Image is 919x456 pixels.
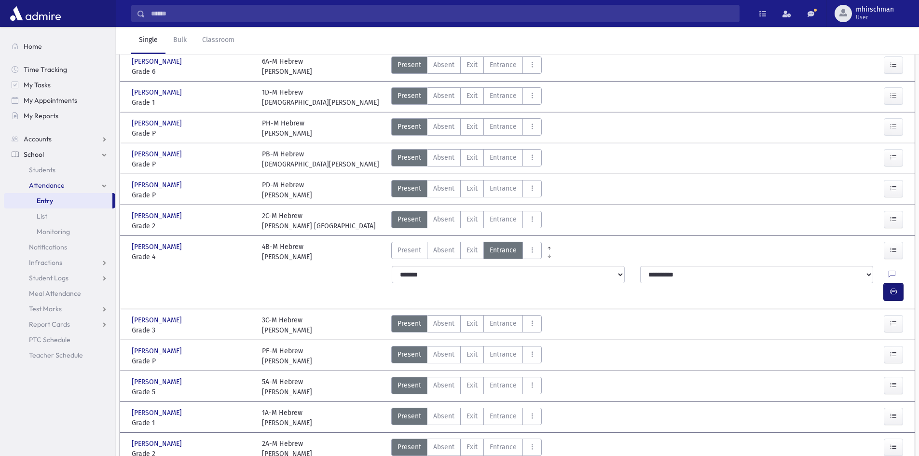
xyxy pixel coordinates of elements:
[391,315,542,335] div: AttTypes
[398,60,421,70] span: Present
[24,81,51,89] span: My Tasks
[132,408,184,418] span: [PERSON_NAME]
[132,128,252,138] span: Grade P
[433,122,454,132] span: Absent
[398,318,421,329] span: Present
[490,91,517,101] span: Entrance
[24,135,52,143] span: Accounts
[490,214,517,224] span: Entrance
[262,377,312,397] div: 5A-M Hebrew [PERSON_NAME]
[24,150,44,159] span: School
[4,208,115,224] a: List
[466,349,478,359] span: Exit
[466,411,478,421] span: Exit
[29,304,62,313] span: Test Marks
[398,349,421,359] span: Present
[466,214,478,224] span: Exit
[132,87,184,97] span: [PERSON_NAME]
[398,152,421,163] span: Present
[262,56,312,77] div: 6A-M Hebrew [PERSON_NAME]
[398,245,421,255] span: Present
[37,227,70,236] span: Monitoring
[262,180,312,200] div: PD-M Hebrew [PERSON_NAME]
[132,67,252,77] span: Grade 6
[29,320,70,329] span: Report Cards
[262,242,312,262] div: 4B-M Hebrew [PERSON_NAME]
[4,286,115,301] a: Meal Attendance
[132,315,184,325] span: [PERSON_NAME]
[165,27,194,54] a: Bulk
[433,245,454,255] span: Absent
[29,289,81,298] span: Meal Attendance
[4,317,115,332] a: Report Cards
[856,14,894,21] span: User
[4,239,115,255] a: Notifications
[398,122,421,132] span: Present
[466,245,478,255] span: Exit
[132,439,184,449] span: [PERSON_NAME]
[4,62,115,77] a: Time Tracking
[391,56,542,77] div: AttTypes
[29,351,83,359] span: Teacher Schedule
[132,325,252,335] span: Grade 3
[398,442,421,452] span: Present
[132,346,184,356] span: [PERSON_NAME]
[433,214,454,224] span: Absent
[490,183,517,193] span: Entrance
[433,411,454,421] span: Absent
[433,349,454,359] span: Absent
[132,242,184,252] span: [PERSON_NAME]
[132,221,252,231] span: Grade 2
[29,274,69,282] span: Student Logs
[37,212,47,221] span: List
[132,211,184,221] span: [PERSON_NAME]
[398,183,421,193] span: Present
[4,301,115,317] a: Test Marks
[4,347,115,363] a: Teacher Schedule
[433,318,454,329] span: Absent
[131,27,165,54] a: Single
[262,408,312,428] div: 1A-M Hebrew [PERSON_NAME]
[398,214,421,224] span: Present
[466,91,478,101] span: Exit
[490,60,517,70] span: Entrance
[132,387,252,397] span: Grade 5
[132,377,184,387] span: [PERSON_NAME]
[856,6,894,14] span: mhirschman
[398,91,421,101] span: Present
[262,87,379,108] div: 1D-M Hebrew [DEMOGRAPHIC_DATA][PERSON_NAME]
[262,346,312,366] div: PE-M Hebrew [PERSON_NAME]
[24,65,67,74] span: Time Tracking
[490,411,517,421] span: Entrance
[490,380,517,390] span: Entrance
[132,252,252,262] span: Grade 4
[466,380,478,390] span: Exit
[490,349,517,359] span: Entrance
[433,152,454,163] span: Absent
[132,97,252,108] span: Grade 1
[4,39,115,54] a: Home
[466,442,478,452] span: Exit
[433,91,454,101] span: Absent
[391,211,542,231] div: AttTypes
[132,356,252,366] span: Grade P
[4,332,115,347] a: PTC Schedule
[24,111,58,120] span: My Reports
[391,87,542,108] div: AttTypes
[4,93,115,108] a: My Appointments
[262,315,312,335] div: 3C-M Hebrew [PERSON_NAME]
[262,149,379,169] div: PB-M Hebrew [DEMOGRAPHIC_DATA][PERSON_NAME]
[132,118,184,128] span: [PERSON_NAME]
[4,108,115,124] a: My Reports
[8,4,63,23] img: AdmirePro
[24,42,42,51] span: Home
[132,159,252,169] span: Grade P
[433,60,454,70] span: Absent
[132,418,252,428] span: Grade 1
[391,408,542,428] div: AttTypes
[4,131,115,147] a: Accounts
[391,377,542,397] div: AttTypes
[398,380,421,390] span: Present
[466,122,478,132] span: Exit
[24,96,77,105] span: My Appointments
